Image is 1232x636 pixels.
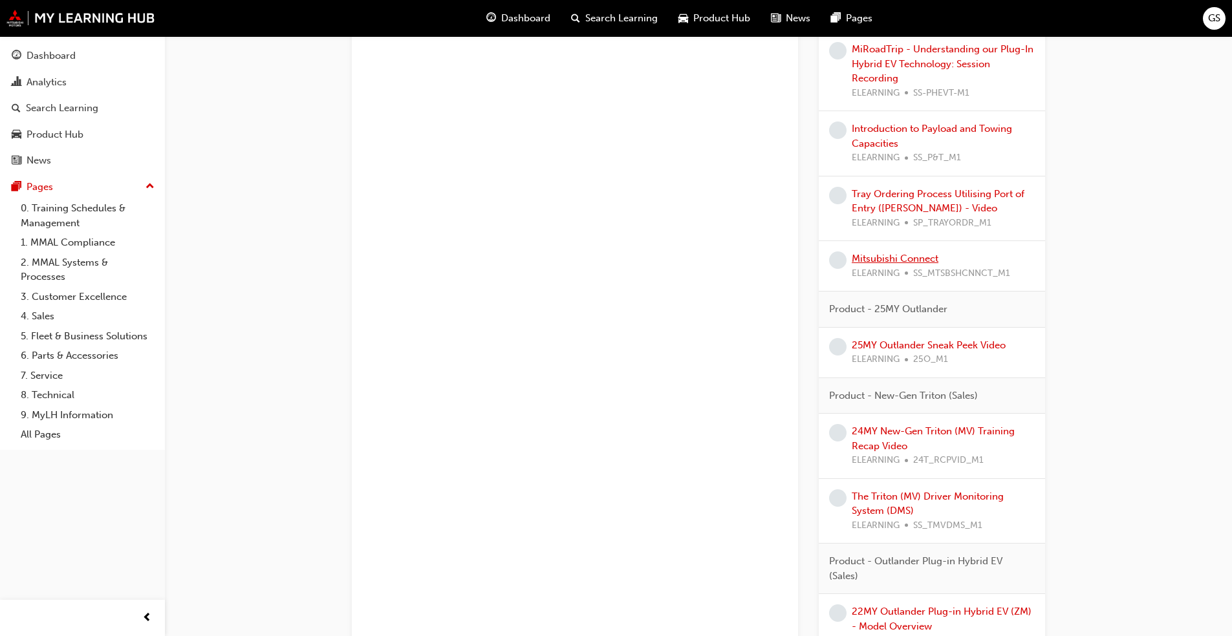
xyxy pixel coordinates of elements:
div: Pages [27,180,53,195]
span: learningRecordVerb_NONE-icon [829,604,847,622]
div: Product Hub [27,127,83,142]
span: SS_MTSBSHCNNCT_M1 [913,266,1010,281]
div: Analytics [27,75,67,90]
a: 1. MMAL Compliance [16,233,160,253]
span: pages-icon [831,10,841,26]
a: News [5,149,160,173]
a: 0. Training Schedules & Management [16,198,160,233]
span: car-icon [678,10,688,26]
div: Search Learning [26,101,98,116]
a: Dashboard [5,44,160,68]
span: pages-icon [12,182,21,193]
a: Introduction to Payload and Towing Capacities [852,123,1012,149]
span: search-icon [12,103,21,114]
a: guage-iconDashboard [476,5,561,32]
span: chart-icon [12,77,21,89]
span: ELEARNING [852,216,900,231]
span: SS-PHEVT-M1 [913,86,969,101]
span: learningRecordVerb_NONE-icon [829,122,847,139]
a: pages-iconPages [821,5,883,32]
a: Search Learning [5,96,160,120]
a: The Triton (MV) Driver Monitoring System (DMS) [852,491,1004,517]
a: All Pages [16,425,160,445]
span: up-icon [146,178,155,195]
span: search-icon [571,10,580,26]
span: learningRecordVerb_NONE-icon [829,489,847,507]
span: Dashboard [501,11,550,26]
span: ELEARNING [852,266,900,281]
span: 24T_RCPVID_M1 [913,453,984,468]
a: 3. Customer Excellence [16,287,160,307]
span: learningRecordVerb_NONE-icon [829,338,847,355]
span: ELEARNING [852,151,900,165]
a: car-iconProduct Hub [668,5,761,32]
span: GS [1208,11,1220,26]
span: SS_P&T_M1 [913,151,961,165]
a: 5. Fleet & Business Solutions [16,326,160,346]
a: Product Hub [5,123,160,147]
button: GS [1203,7,1226,30]
a: 2. MMAL Systems & Processes [16,253,160,287]
img: mmal [6,10,155,26]
a: news-iconNews [761,5,821,32]
span: SP_TRAYORDR_M1 [913,216,991,231]
span: News [786,11,810,26]
div: News [27,153,51,168]
span: SS_TMVDMS_M1 [913,518,982,533]
a: Mitsubishi Connect [852,253,938,264]
span: guage-icon [12,50,21,62]
a: 25MY Outlander Sneak Peek Video [852,339,1006,351]
span: ELEARNING [852,518,900,533]
a: MiRoadTrip - Understanding our Plug-In Hybrid EV Technology: Session Recording [852,43,1033,84]
button: DashboardAnalyticsSearch LearningProduct HubNews [5,41,160,175]
a: 9. MyLH Information [16,405,160,425]
a: 6. Parts & Accessories [16,346,160,366]
span: guage-icon [486,10,496,26]
span: news-icon [771,10,781,26]
a: Tray Ordering Process Utilising Port of Entry ([PERSON_NAME]) - Video [852,188,1024,215]
div: Dashboard [27,48,76,63]
a: Analytics [5,70,160,94]
a: 7. Service [16,366,160,386]
a: 4. Sales [16,306,160,326]
a: 24MY New-Gen Triton (MV) Training Recap Video [852,425,1015,452]
span: learningRecordVerb_NONE-icon [829,42,847,59]
span: Product - New-Gen Triton (Sales) [829,388,978,403]
button: Pages [5,175,160,199]
span: car-icon [12,129,21,141]
span: Search Learning [585,11,658,26]
a: 22MY Outlander Plug-in Hybrid EV (ZM) - Model Overview [852,606,1032,632]
span: Product Hub [693,11,750,26]
span: ELEARNING [852,453,900,468]
span: prev-icon [142,610,152,626]
span: learningRecordVerb_NONE-icon [829,424,847,441]
span: Product - 25MY Outlander [829,302,947,317]
span: ELEARNING [852,86,900,101]
span: news-icon [12,155,21,167]
a: 8. Technical [16,385,160,405]
a: search-iconSearch Learning [561,5,668,32]
span: Pages [846,11,872,26]
span: learningRecordVerb_NONE-icon [829,187,847,204]
span: ELEARNING [852,352,900,367]
span: Product - Outlander Plug-in Hybrid EV (Sales) [829,554,1024,583]
span: learningRecordVerb_NONE-icon [829,251,847,269]
span: 25O_M1 [913,352,948,367]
